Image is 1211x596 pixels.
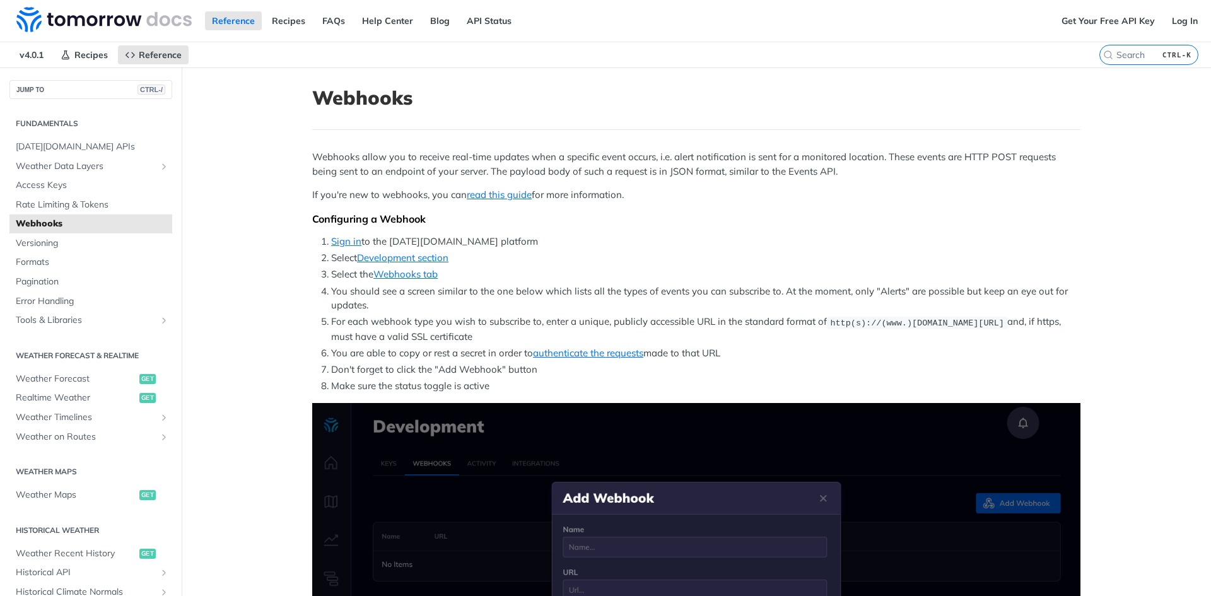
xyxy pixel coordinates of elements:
li: Select the [331,267,1080,282]
span: Weather on Routes [16,431,156,443]
span: get [139,393,156,403]
span: get [139,374,156,384]
span: Formats [16,256,169,269]
h2: Weather Forecast & realtime [9,350,172,361]
a: Sign in [331,235,361,247]
kbd: CTRL-K [1159,49,1195,61]
a: Reference [205,11,262,30]
a: Get Your Free API Key [1055,11,1162,30]
h1: Webhooks [312,86,1080,109]
li: Make sure the status toggle is active [331,379,1080,394]
button: JUMP TOCTRL-/ [9,80,172,99]
a: Weather Forecastget [9,370,172,389]
a: Versioning [9,234,172,253]
li: You are able to copy or rest a secret in order to made to that URL [331,346,1080,361]
a: Weather Data LayersShow subpages for Weather Data Layers [9,157,172,176]
a: Weather Recent Historyget [9,544,172,563]
span: Rate Limiting & Tokens [16,199,169,211]
span: Weather Forecast [16,373,136,385]
span: CTRL-/ [137,85,165,95]
span: Access Keys [16,179,169,192]
a: API Status [460,11,518,30]
a: Rate Limiting & Tokens [9,196,172,214]
span: get [139,549,156,559]
a: Reference [118,45,189,64]
a: Formats [9,253,172,272]
h2: Fundamentals [9,118,172,129]
a: Tools & LibrariesShow subpages for Tools & Libraries [9,311,172,330]
a: Weather Mapsget [9,486,172,505]
span: Historical API [16,566,156,579]
span: Weather Data Layers [16,160,156,173]
li: You should see a screen similar to the one below which lists all the types of events you can subs... [331,284,1080,313]
span: Recipes [74,49,108,61]
li: to the [DATE][DOMAIN_NAME] platform [331,235,1080,249]
button: Show subpages for Weather Data Layers [159,161,169,172]
span: v4.0.1 [13,45,50,64]
a: Realtime Weatherget [9,389,172,407]
a: Access Keys [9,176,172,195]
img: Tomorrow.io Weather API Docs [16,7,192,32]
li: Select [331,251,1080,266]
a: Webhooks tab [373,268,438,280]
a: Recipes [54,45,115,64]
a: [DATE][DOMAIN_NAME] APIs [9,137,172,156]
a: authenticate the requests [533,347,643,359]
p: Webhooks allow you to receive real-time updates when a specific event occurs, i.e. alert notifica... [312,150,1080,178]
a: Webhooks [9,214,172,233]
li: For each webhook type you wish to subscribe to, enter a unique, publicly accessible URL in the st... [331,315,1080,344]
button: Show subpages for Historical API [159,568,169,578]
span: Webhooks [16,218,169,230]
span: [DATE][DOMAIN_NAME] APIs [16,141,169,153]
button: Show subpages for Tools & Libraries [159,315,169,325]
svg: Search [1103,50,1113,60]
a: Help Center [355,11,420,30]
a: FAQs [315,11,352,30]
span: http(s)://(www.)[DOMAIN_NAME][URL] [830,318,1003,327]
button: Show subpages for Weather on Routes [159,432,169,442]
span: Weather Recent History [16,547,136,560]
a: Development section [357,252,448,264]
button: Show subpages for Weather Timelines [159,412,169,423]
a: Historical APIShow subpages for Historical API [9,563,172,582]
span: Weather Maps [16,489,136,501]
div: Configuring a Webhook [312,213,1080,225]
a: Recipes [265,11,312,30]
a: Log In [1165,11,1205,30]
p: If you're new to webhooks, you can for more information. [312,188,1080,202]
span: Tools & Libraries [16,314,156,327]
h2: Weather Maps [9,466,172,477]
a: Blog [423,11,457,30]
span: Realtime Weather [16,392,136,404]
a: Pagination [9,272,172,291]
span: Reference [139,49,182,61]
a: Weather on RoutesShow subpages for Weather on Routes [9,428,172,447]
a: Error Handling [9,292,172,311]
h2: Historical Weather [9,525,172,536]
span: Weather Timelines [16,411,156,424]
span: Pagination [16,276,169,288]
span: Error Handling [16,295,169,308]
a: Weather TimelinesShow subpages for Weather Timelines [9,408,172,427]
li: Don't forget to click the "Add Webhook" button [331,363,1080,377]
span: get [139,490,156,500]
a: read this guide [467,189,532,201]
span: Versioning [16,237,169,250]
